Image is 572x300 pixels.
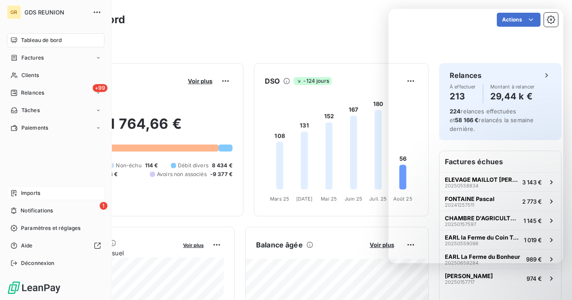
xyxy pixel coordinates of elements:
span: 114 € [145,162,158,169]
span: Voir plus [188,78,212,85]
span: -9 377 € [210,170,232,178]
a: Paiements [7,121,104,135]
span: Paramètres et réglages [21,224,80,232]
span: 20250157717 [445,279,475,285]
iframe: Intercom live chat [388,9,563,263]
button: Voir plus [185,77,215,85]
button: Voir plus [180,241,206,249]
a: Imports [7,186,104,200]
h2: 51 764,66 € [49,115,232,141]
tspan: Mai 25 [321,196,337,202]
h6: DSO [265,76,280,86]
span: Non-échu [116,162,141,169]
iframe: Intercom live chat [542,270,563,291]
div: GR [7,5,21,19]
img: Logo LeanPay [7,281,61,295]
span: +99 [93,84,107,92]
a: +99Relances [7,86,104,100]
span: 974 € [527,275,542,282]
span: 8 434 € [212,162,232,169]
tspan: Juil. 25 [369,196,387,202]
span: Imports [21,189,40,197]
a: Paramètres et réglages [7,221,104,235]
h6: Balance âgée [256,240,303,250]
span: Tâches [21,106,40,114]
a: Tableau de bord [7,33,104,47]
span: -124 jours [294,77,332,85]
button: Voir plus [367,241,397,249]
span: Débit divers [178,162,208,169]
span: Voir plus [183,242,204,248]
a: Clients [7,68,104,82]
span: Paiements [21,124,48,132]
span: GDS REUNION [24,9,87,16]
span: 1 [100,202,107,210]
span: Clients [21,71,39,79]
a: Tâches [7,103,104,117]
a: Aide [7,239,104,253]
span: Relances [21,89,44,97]
tspan: Juin 25 [345,196,363,202]
span: Chiffre d'affaires mensuel [49,248,177,258]
a: Factures [7,51,104,65]
span: [PERSON_NAME] [445,272,493,279]
span: Avoirs non associés [157,170,207,178]
span: Déconnexion [21,259,55,267]
tspan: Mars 25 [270,196,289,202]
span: Tableau de bord [21,36,62,44]
span: Voir plus [370,241,394,248]
span: Aide [21,242,33,250]
tspan: [DATE] [296,196,313,202]
button: [PERSON_NAME]20250157717974 € [440,268,561,288]
span: Factures [21,54,44,62]
span: Notifications [21,207,53,215]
